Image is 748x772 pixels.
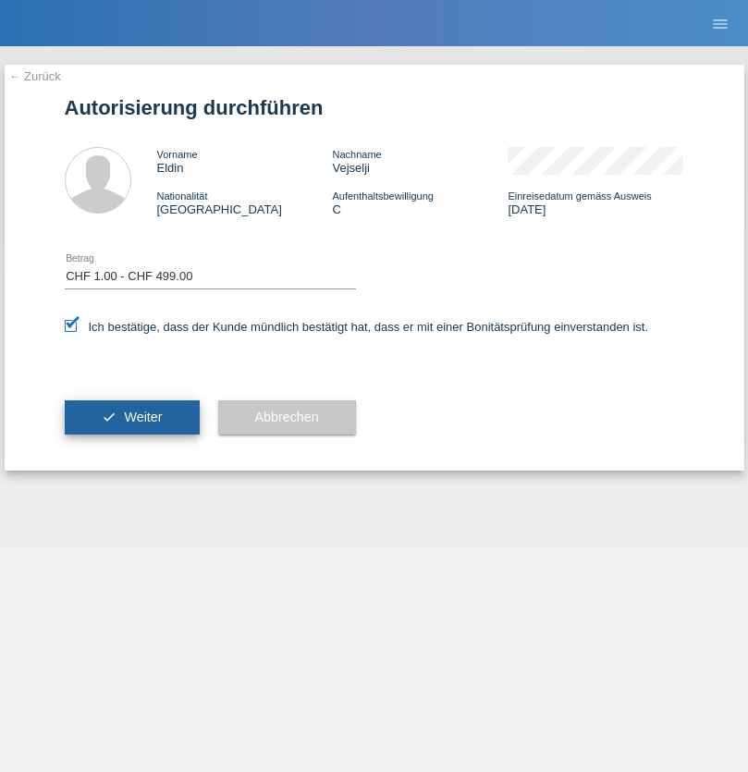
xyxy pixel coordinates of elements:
[508,189,683,216] div: [DATE]
[157,147,333,175] div: Eldin
[508,190,651,202] span: Einreisedatum gemäss Ausweis
[157,190,208,202] span: Nationalität
[332,190,433,202] span: Aufenthaltsbewilligung
[157,149,198,160] span: Vorname
[124,410,162,424] span: Weiter
[332,189,508,216] div: C
[218,400,356,435] button: Abbrechen
[65,400,200,435] button: check Weiter
[711,15,730,33] i: menu
[332,149,381,160] span: Nachname
[255,410,319,424] span: Abbrechen
[332,147,508,175] div: Vejselji
[702,18,739,29] a: menu
[102,410,116,424] i: check
[65,96,684,119] h1: Autorisierung durchführen
[65,320,649,334] label: Ich bestätige, dass der Kunde mündlich bestätigt hat, dass er mit einer Bonitätsprüfung einversta...
[157,189,333,216] div: [GEOGRAPHIC_DATA]
[9,69,61,83] a: ← Zurück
